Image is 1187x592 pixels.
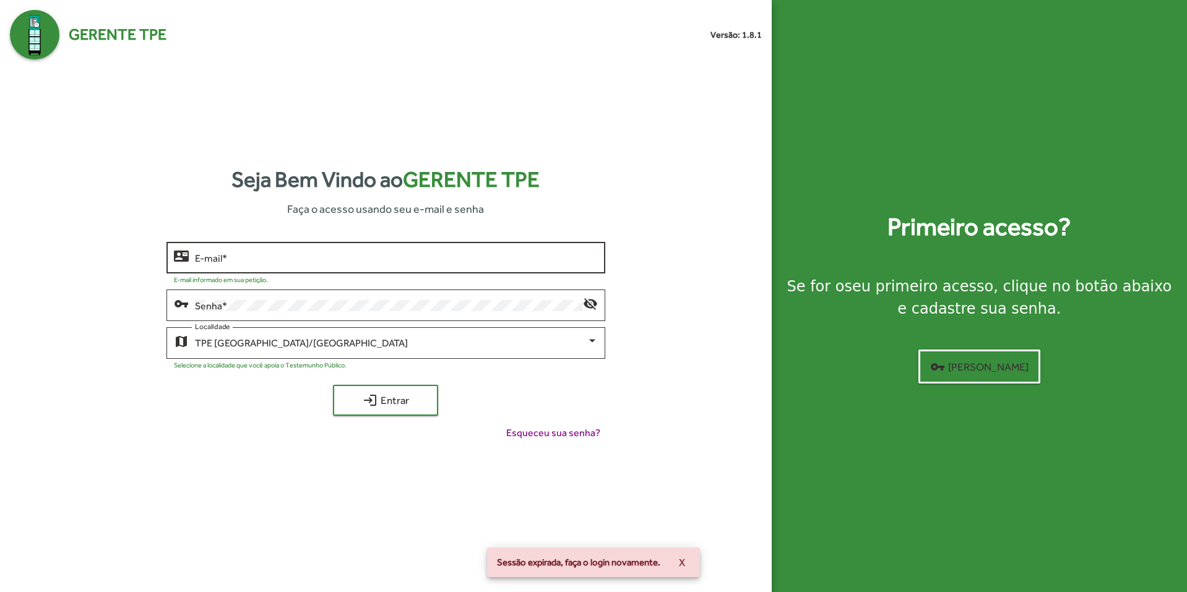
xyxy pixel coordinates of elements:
span: Gerente TPE [69,23,166,46]
mat-hint: Selecione a localidade que você apoia o Testemunho Público. [174,361,347,369]
mat-icon: login [363,393,378,408]
span: Faça o acesso usando seu e-mail e senha [287,200,484,217]
button: Entrar [333,385,438,416]
mat-icon: vpn_key [930,359,945,374]
span: Entrar [344,389,427,411]
span: X [679,551,685,573]
mat-icon: vpn_key [174,296,189,311]
span: [PERSON_NAME] [930,356,1029,378]
mat-icon: map [174,333,189,348]
span: Sessão expirada, faça o login novamente. [497,556,660,568]
strong: seu primeiro acesso [844,278,993,295]
div: Se for o , clique no botão abaixo e cadastre sua senha. [787,275,1172,320]
mat-hint: E-mail informado em sua petição. [174,276,268,283]
strong: Primeiro acesso? [887,208,1071,246]
button: [PERSON_NAME] [918,350,1040,384]
strong: Seja Bem Vindo ao [231,163,540,196]
img: Logo Gerente [10,10,59,59]
small: Versão: 1.8.1 [710,28,762,41]
mat-icon: contact_mail [174,248,189,263]
span: Esqueceu sua senha? [506,426,600,440]
mat-icon: visibility_off [583,296,598,311]
span: Gerente TPE [403,167,540,192]
span: TPE [GEOGRAPHIC_DATA]/[GEOGRAPHIC_DATA] [195,337,408,349]
button: X [669,551,695,573]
